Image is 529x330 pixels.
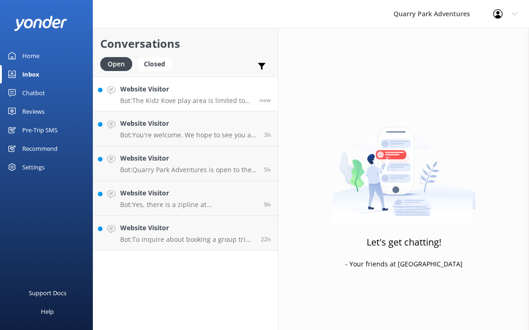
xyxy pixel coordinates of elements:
[120,223,254,233] h4: Website Visitor
[332,107,476,223] img: artwork of a man stealing a conversation from at giant smartphone
[264,201,271,208] span: Aug 27 2025 07:05am (UTC -07:00) America/Tijuana
[22,139,58,158] div: Recommend
[22,84,45,102] div: Chatbot
[41,302,54,321] div: Help
[120,235,254,244] p: Bot: To inquire about booking a group trip at [GEOGRAPHIC_DATA] Adventures, please use the Inquir...
[264,131,271,139] span: Aug 27 2025 12:42pm (UTC -07:00) America/Tijuana
[100,57,132,71] div: Open
[264,166,271,174] span: Aug 27 2025 10:40am (UTC -07:00) America/Tijuana
[22,158,45,176] div: Settings
[120,97,252,105] p: Bot: The Kidz Kove play area is limited to ages [DEMOGRAPHIC_DATA] and does not require an additi...
[120,188,257,198] h4: Website Visitor
[120,153,257,163] h4: Website Visitor
[100,35,271,52] h2: Conversations
[93,77,278,111] a: Website VisitorBot:The Kidz Kove play area is limited to ages [DEMOGRAPHIC_DATA] and does not req...
[367,235,441,250] h3: Let's get chatting!
[345,259,463,269] p: - Your friends at [GEOGRAPHIC_DATA]
[100,58,137,69] a: Open
[120,118,257,129] h4: Website Visitor
[29,284,66,302] div: Support Docs
[93,181,278,216] a: Website VisitorBot:Yes, there is a zipline at [GEOGRAPHIC_DATA] Adventures called the Big Gun Zip...
[22,121,58,139] div: Pre-Trip SMS
[137,57,172,71] div: Closed
[22,65,39,84] div: Inbox
[93,111,278,146] a: Website VisitorBot:You're welcome. We hope to see you at [GEOGRAPHIC_DATA] soon!3h
[14,16,67,31] img: yonder-white-logo.png
[120,131,257,139] p: Bot: You're welcome. We hope to see you at [GEOGRAPHIC_DATA] soon!
[93,146,278,181] a: Website VisitorBot:Quarry Park Adventures is open to the public seven days a week from [DATE], th...
[259,96,271,104] span: Aug 27 2025 04:10pm (UTC -07:00) America/Tijuana
[120,166,257,174] p: Bot: Quarry Park Adventures is open to the public seven days a week from [DATE], through [DATE]. ...
[120,201,257,209] p: Bot: Yes, there is a zipline at [GEOGRAPHIC_DATA] Adventures called the Big Gun Zip Lines. You ca...
[261,235,271,243] span: Aug 26 2025 05:52pm (UTC -07:00) America/Tijuana
[22,102,45,121] div: Reviews
[93,216,278,251] a: Website VisitorBot:To inquire about booking a group trip at [GEOGRAPHIC_DATA] Adventures, please ...
[120,84,252,94] h4: Website Visitor
[22,46,39,65] div: Home
[137,58,177,69] a: Closed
